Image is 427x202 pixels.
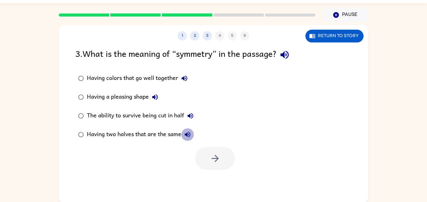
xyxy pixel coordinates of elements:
[203,31,212,41] button: 3
[323,8,368,22] button: Pause
[181,128,194,141] button: Having two halves that are the same
[149,91,161,103] button: Having a pleasing shape
[178,31,187,41] button: 1
[75,47,352,63] div: 3 . What is the meaning of “symmetry” in the passage?
[87,128,194,141] div: Having two halves that are the same
[184,110,197,122] button: The ability to survive being cut in half
[305,30,364,42] button: Return to story
[178,72,191,85] button: Having colors that go well together
[87,110,197,122] div: The ability to survive being cut in half
[87,91,161,103] div: Having a pleasing shape
[190,31,199,41] button: 2
[87,72,191,85] div: Having colors that go well together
